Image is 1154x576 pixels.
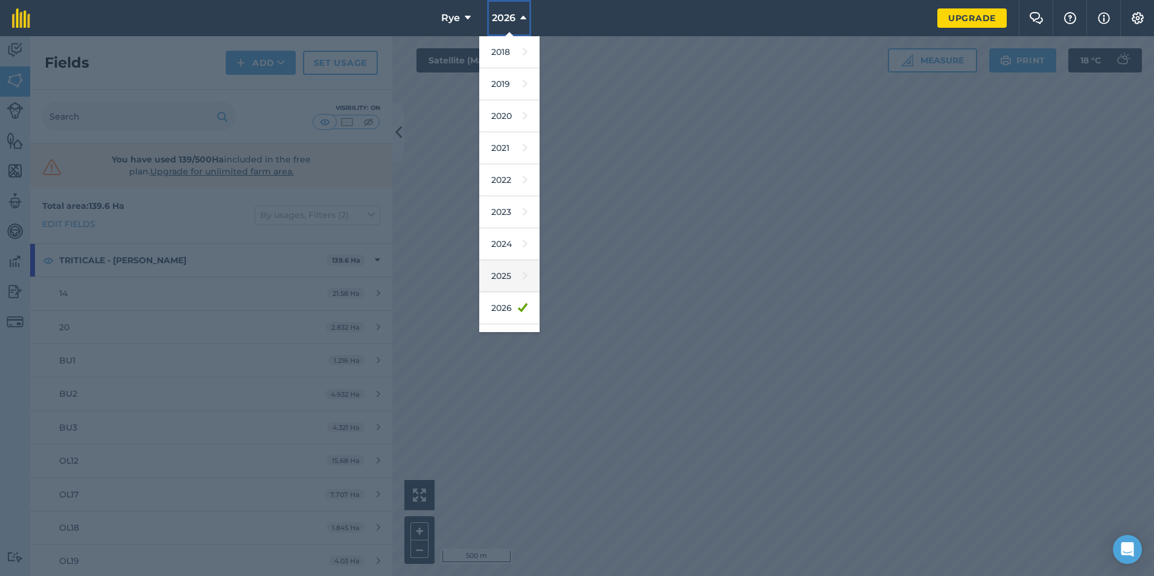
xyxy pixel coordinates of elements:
[441,11,460,25] span: Rye
[492,11,515,25] span: 2026
[479,292,540,324] a: 2026
[1113,535,1142,564] div: Open Intercom Messenger
[937,8,1007,28] a: Upgrade
[479,68,540,100] a: 2019
[479,164,540,196] a: 2022
[479,260,540,292] a: 2025
[1063,12,1077,24] img: A question mark icon
[1098,11,1110,25] img: svg+xml;base64,PHN2ZyB4bWxucz0iaHR0cDovL3d3dy53My5vcmcvMjAwMC9zdmciIHdpZHRoPSIxNyIgaGVpZ2h0PSIxNy...
[479,228,540,260] a: 2024
[1029,12,1044,24] img: Two speech bubbles overlapping with the left bubble in the forefront
[479,196,540,228] a: 2023
[479,100,540,132] a: 2020
[479,324,540,356] a: 2027
[479,132,540,164] a: 2021
[479,36,540,68] a: 2018
[1130,12,1145,24] img: A cog icon
[12,8,30,28] img: fieldmargin Logo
